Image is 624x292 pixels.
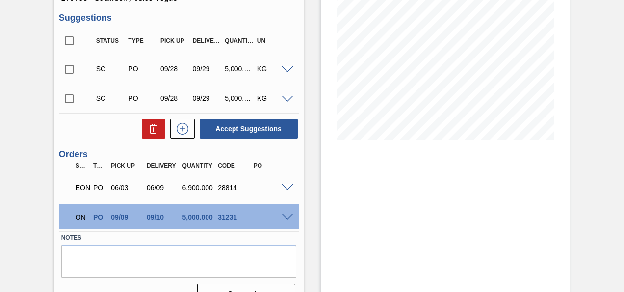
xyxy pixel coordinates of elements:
div: 09/09/2025 [108,213,147,221]
p: ON [76,213,87,221]
div: PO [251,162,289,169]
div: KG [255,94,289,102]
div: 6,900.000 [180,184,218,192]
div: Emergency Negotiation Order [73,177,90,199]
div: Purchase order [126,94,160,102]
button: Accept Suggestions [200,119,298,139]
div: Pick up [108,162,147,169]
div: Status [94,37,128,44]
div: 28814 [215,184,254,192]
div: 06/09/2025 [144,184,182,192]
label: Notes [61,231,296,245]
div: Pick up [158,37,192,44]
div: 5,000.000 [180,213,218,221]
div: Step [73,162,90,169]
div: Quantity [180,162,218,169]
div: Purchase order [91,213,107,221]
div: Delete Suggestions [137,119,165,139]
div: 09/29/2025 [190,65,225,73]
div: 31231 [215,213,254,221]
div: 5,000.000 [222,65,257,73]
p: EON [76,184,87,192]
div: 09/28/2025 [158,65,192,73]
div: 5,000.000 [222,94,257,102]
div: Delivery [144,162,182,169]
div: 09/10/2025 [144,213,182,221]
div: Code [215,162,254,169]
div: 09/29/2025 [190,94,225,102]
div: Purchase order [126,65,160,73]
div: Suggestion Created [94,94,128,102]
div: Negotiating Order [73,206,90,228]
div: UN [255,37,289,44]
div: Quantity [222,37,257,44]
div: Type [126,37,160,44]
div: Type [91,162,107,169]
div: KG [255,65,289,73]
div: Suggestion Created [94,65,128,73]
div: Accept Suggestions [195,118,299,140]
h3: Suggestions [59,13,299,23]
h3: Orders [59,149,299,160]
div: Delivery [190,37,225,44]
div: 06/03/2025 [108,184,147,192]
div: New suggestion [165,119,195,139]
div: 09/28/2025 [158,94,192,102]
div: Purchase order [91,184,107,192]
